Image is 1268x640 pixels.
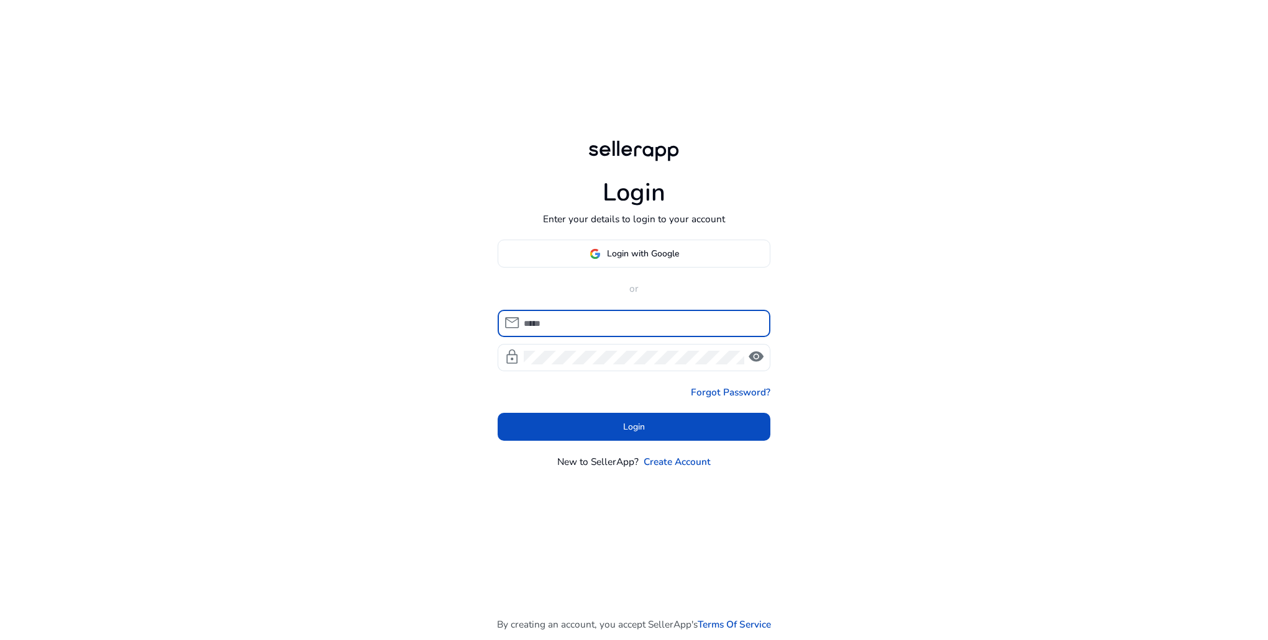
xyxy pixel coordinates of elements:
span: mail [504,315,520,331]
span: visibility [748,349,764,365]
span: lock [504,349,520,365]
button: Login with Google [498,240,771,268]
p: New to SellerApp? [557,454,639,469]
span: Login with Google [607,247,679,260]
span: Login [623,420,645,433]
a: Terms Of Service [698,617,771,631]
a: Forgot Password? [691,385,770,399]
img: google-logo.svg [590,248,601,259]
a: Create Account [644,454,711,469]
button: Login [498,413,771,441]
p: Enter your details to login to your account [543,212,725,226]
h1: Login [603,178,665,208]
p: or [498,281,771,295]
